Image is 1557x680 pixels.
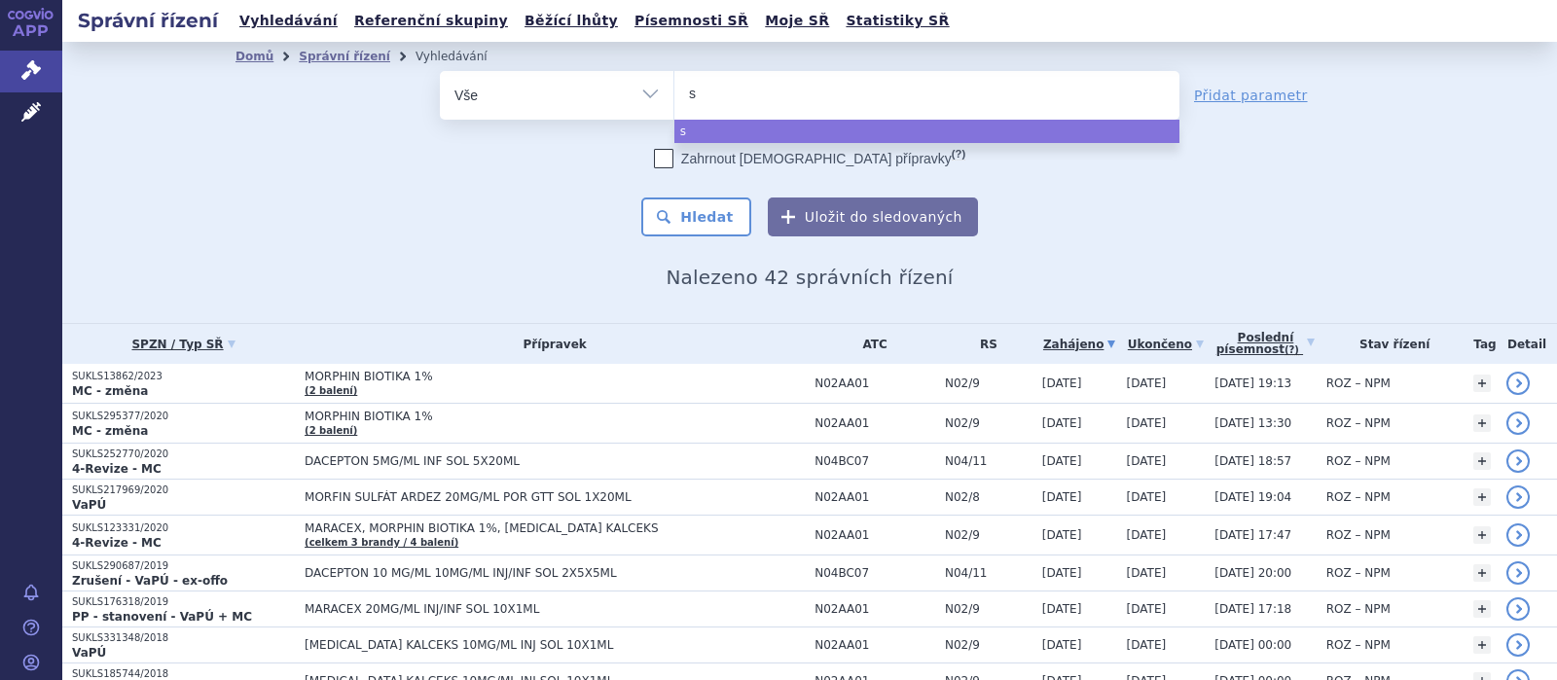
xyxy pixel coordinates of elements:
a: (celkem 3 brandy / 4 balení) [305,537,458,548]
strong: MC - změna [72,424,148,438]
a: + [1473,564,1491,582]
a: + [1473,526,1491,544]
a: detail [1506,372,1530,395]
a: Poslednípísemnost(?) [1214,324,1316,364]
button: Hledat [641,197,751,236]
span: N02/9 [945,376,1032,390]
a: + [1473,600,1491,618]
a: Zahájeno [1042,331,1117,358]
a: + [1473,375,1491,392]
p: SUKLS331348/2018 [72,631,295,645]
span: N02AA01 [815,638,935,652]
span: [DATE] [1127,528,1167,542]
th: Detail [1497,324,1557,364]
span: ROZ – NPM [1326,376,1391,390]
th: Přípravek [295,324,805,364]
a: Přidat parametr [1194,86,1308,105]
span: [DATE] [1042,490,1082,504]
span: N02AA01 [815,376,935,390]
span: [DATE] [1127,376,1167,390]
span: ROZ – NPM [1326,566,1391,580]
a: + [1473,488,1491,506]
span: [DATE] 19:04 [1214,490,1291,504]
span: N02/9 [945,602,1032,616]
a: detail [1506,485,1530,509]
abbr: (?) [952,148,965,161]
span: [DATE] 17:47 [1214,528,1291,542]
span: MORFIN SULFÁT ARDEZ 20MG/ML POR GTT SOL 1X20ML [305,490,791,504]
span: [DATE] 19:13 [1214,376,1291,390]
a: Moje SŘ [759,8,835,34]
strong: 4-Revize - MC [72,462,162,476]
span: [DATE] [1127,416,1167,430]
span: ROZ – NPM [1326,602,1391,616]
p: SUKLS217969/2020 [72,483,295,497]
a: Běžící lhůty [519,8,624,34]
a: detail [1506,449,1530,473]
th: Tag [1464,324,1497,364]
a: Domů [235,50,273,63]
span: N04BC07 [815,566,935,580]
a: + [1473,414,1491,432]
span: N02/8 [945,490,1032,504]
span: ROZ – NPM [1326,454,1391,468]
span: N02AA01 [815,602,935,616]
span: MARACEX 20MG/ML INJ/INF SOL 10X1ML [305,602,791,616]
span: N02AA01 [815,416,935,430]
p: SUKLS295377/2020 [72,410,295,423]
label: Zahrnout [DEMOGRAPHIC_DATA] přípravky [654,149,965,168]
span: [DATE] [1127,602,1167,616]
a: detail [1506,412,1530,435]
button: Uložit do sledovaných [768,197,978,236]
a: Statistiky SŘ [840,8,955,34]
span: [DATE] [1127,638,1167,652]
a: detail [1506,523,1530,547]
strong: Zrušení - VaPÚ - ex-offo [72,574,228,588]
p: SUKLS252770/2020 [72,447,295,461]
a: Vyhledávání [234,8,344,34]
span: N02AA01 [815,490,935,504]
span: N04/11 [945,566,1032,580]
strong: 4-Revize - MC [72,536,162,550]
span: MORPHIN BIOTIKA 1% [305,410,791,423]
span: [DATE] 00:00 [1214,638,1291,652]
a: (2 balení) [305,425,357,436]
li: Vyhledávání [416,42,513,71]
span: DACEPTON 5MG/ML INF SOL 5X20ML [305,454,791,468]
strong: VaPÚ [72,498,106,512]
span: [DATE] 20:00 [1214,566,1291,580]
span: ROZ – NPM [1326,638,1391,652]
span: [DATE] [1042,566,1082,580]
a: Písemnosti SŘ [629,8,754,34]
span: [DATE] [1042,416,1082,430]
th: Stav řízení [1317,324,1464,364]
a: (2 balení) [305,385,357,396]
strong: MC - změna [72,384,148,398]
span: ROZ – NPM [1326,490,1391,504]
span: [DATE] 13:30 [1214,416,1291,430]
span: [DATE] [1042,528,1082,542]
h2: Správní řízení [62,7,234,34]
span: N02/9 [945,416,1032,430]
a: detail [1506,597,1530,621]
span: ROZ – NPM [1326,528,1391,542]
span: [DATE] [1042,454,1082,468]
abbr: (?) [1285,344,1299,356]
a: detail [1506,633,1530,657]
span: [DATE] [1127,490,1167,504]
span: N02AA01 [815,528,935,542]
span: [DATE] 18:57 [1214,454,1291,468]
span: [DATE] [1042,376,1082,390]
p: SUKLS176318/2019 [72,595,295,609]
a: Ukončeno [1127,331,1206,358]
p: SUKLS123331/2020 [72,521,295,535]
a: detail [1506,561,1530,585]
span: N04BC07 [815,454,935,468]
strong: PP - stanovení - VaPÚ + MC [72,610,252,624]
span: [DATE] [1127,566,1167,580]
span: N02/9 [945,528,1032,542]
p: SUKLS13862/2023 [72,370,295,383]
th: ATC [805,324,935,364]
a: + [1473,452,1491,470]
strong: VaPÚ [72,646,106,660]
